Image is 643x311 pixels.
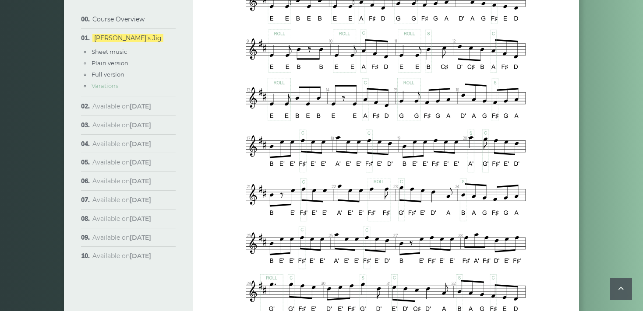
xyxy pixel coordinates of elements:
[92,15,145,23] a: Course Overview
[92,102,151,110] span: Available on
[92,177,151,185] span: Available on
[130,102,151,110] strong: [DATE]
[92,215,151,223] span: Available on
[130,121,151,129] strong: [DATE]
[92,196,151,204] span: Available on
[130,252,151,260] strong: [DATE]
[130,158,151,166] strong: [DATE]
[130,196,151,204] strong: [DATE]
[92,234,151,241] span: Available on
[92,71,124,78] a: Full version
[130,234,151,241] strong: [DATE]
[92,48,127,55] a: Sheet music
[92,121,151,129] span: Available on
[92,158,151,166] span: Available on
[130,140,151,148] strong: [DATE]
[92,59,128,66] a: Plain version
[92,34,163,42] a: [PERSON_NAME]’s Jig
[92,252,151,260] span: Available on
[130,215,151,223] strong: [DATE]
[130,177,151,185] strong: [DATE]
[92,140,151,148] span: Available on
[92,82,118,89] a: Varations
